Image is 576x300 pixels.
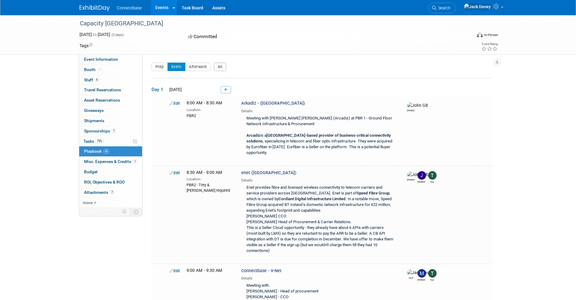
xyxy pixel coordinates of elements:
span: 6 [95,77,99,82]
img: Format-Inperson.png [477,32,483,37]
div: Trey Willis [428,180,436,184]
div: Event Format [436,31,498,41]
div: Location: [187,176,232,182]
div: Capacity [GEOGRAPHIC_DATA] [78,18,463,29]
b: Speed Fibre Group [357,191,389,195]
span: Misc. Expenses & Credits [84,159,137,164]
td: Tags [80,43,93,49]
i: Booth reservation complete [98,68,101,71]
a: Asset Reservations [79,95,142,105]
img: Mary Ann Rose [418,269,426,278]
span: 8:30 AM - 9:00 AM [187,170,222,175]
span: to [92,32,98,37]
a: Attachments7 [79,187,142,197]
a: Giveaways [79,106,142,116]
div: Meeting with [PERSON_NAME] [PERSON_NAME] (Arcadiz) at PBR 1 - Ground Floor Network Infrastructure... [241,114,397,158]
span: ROI, Objectives & ROO [84,180,125,184]
div: John Giblin [407,108,415,112]
img: John Giblin [407,102,428,108]
span: Attachments [84,190,114,195]
span: 75% [96,139,104,143]
div: Jack Davey [407,276,415,279]
a: Playbook68 [79,146,142,156]
a: Budget [79,167,142,177]
td: Personalize Event Tab Strip [119,208,130,216]
span: Travel Reservations [84,87,121,92]
span: Connectbase - V-Net [241,268,281,273]
a: Search [428,3,456,13]
div: James Grant [418,180,425,184]
span: Arkadiz - ([GEOGRAPHIC_DATA]) [241,101,305,106]
div: Trey Willis [428,278,436,282]
span: Event Information [84,57,118,62]
div: Event Rating [481,43,498,46]
b: [GEOGRAPHIC_DATA]-based provider of business-critical connectivity solutions [246,133,391,143]
div: Mary Ann Rose [418,278,425,282]
span: 9:00 AM - 9:30 AM [187,268,222,273]
a: Shipments [79,116,142,126]
td: Toggle Event Tabs [130,208,142,216]
a: Edit [170,171,180,175]
a: Sponsorships1 [79,126,142,136]
b: Arcadiz [246,133,260,138]
span: Tasks [83,139,104,144]
div: Location: [187,106,232,112]
img: Trey Willis [428,171,437,180]
span: [DATE] [168,87,182,92]
a: Booth [79,65,142,75]
div: PBR2 - Trey & [PERSON_NAME] required [187,182,232,193]
button: All [214,63,226,71]
span: Playbook [84,149,109,154]
div: Enet provides fibre and licensed wireless connectivity to telecom carriers and service providers ... [241,183,397,256]
span: 8:00 AM - 8:30 AM [187,100,222,106]
span: more [83,200,93,205]
img: Jack Davey [464,3,491,10]
a: ROI, Objectives & ROO [79,177,142,187]
div: PBR2 [187,112,232,119]
span: Staff [84,77,99,82]
img: James Grant [418,171,426,180]
button: Prep [151,63,168,71]
span: Sponsorships [84,129,116,133]
span: enet ([GEOGRAPHIC_DATA]) [241,170,296,175]
button: Event [168,63,186,71]
span: Asset Reservations [84,98,120,103]
div: Details: [241,107,397,114]
span: Budget [84,169,98,174]
img: Jack Davey [407,269,428,276]
span: [DATE] [DATE] [80,32,110,37]
span: (3 days) [111,33,124,37]
img: John Giblin [407,171,428,178]
span: 1 [112,129,116,133]
a: Misc. Expenses & Credits1 [79,157,142,167]
a: Edit [170,101,180,106]
div: John Giblin [407,178,415,181]
div: In-Person [484,33,498,37]
button: Afterward [185,63,211,71]
b: Cordiant Digital Infrastructure Limited [278,197,346,201]
span: Booth [84,67,103,72]
div: Committed [186,31,320,42]
a: more [79,198,142,208]
span: Day 1 [151,86,167,93]
span: Giveaways [84,108,104,113]
span: 1 [133,159,137,164]
a: Staff6 [79,75,142,85]
img: ExhibitDay [80,5,110,11]
div: Details: [241,176,397,183]
a: Tasks75% [79,136,142,146]
div: Details: [241,274,397,281]
a: Edit [170,269,180,273]
a: Event Information [79,54,142,64]
span: Shipments [84,118,104,123]
span: Connectbase [117,5,142,10]
span: 68 [103,149,109,154]
span: 7 [110,190,114,194]
img: Trey Willis [428,269,437,278]
a: Travel Reservations [79,85,142,95]
span: Search [436,6,450,10]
